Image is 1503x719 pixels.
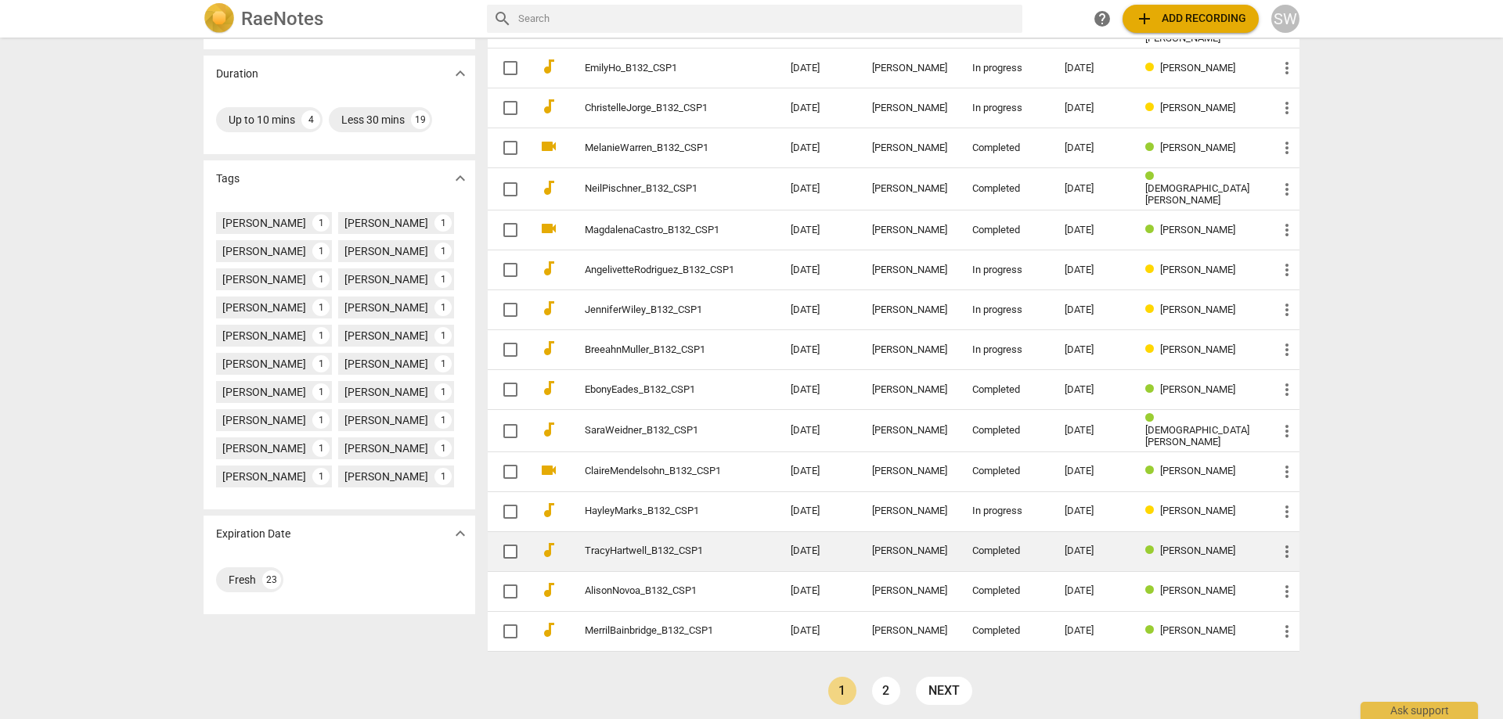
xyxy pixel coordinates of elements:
div: [PERSON_NAME] [872,545,947,557]
div: Completed [972,545,1040,557]
div: In progress [972,304,1040,316]
div: [DATE] [1065,344,1120,356]
div: 1 [312,468,330,485]
div: 1 [312,355,330,372]
div: [PERSON_NAME] [344,215,428,231]
div: Up to 10 mins [229,112,295,128]
span: [PERSON_NAME] [1160,264,1235,275]
a: MagdalenaCastro_B132_CSP1 [585,225,734,236]
div: Completed [972,466,1040,477]
span: more_vert [1278,221,1296,239]
div: [PERSON_NAME] [344,469,428,484]
div: [DATE] [1065,264,1120,276]
span: more_vert [1278,340,1296,359]
div: [PERSON_NAME] [872,425,947,437]
span: Review status: in progress [1145,304,1160,315]
div: [PERSON_NAME] [222,215,306,231]
div: [PERSON_NAME] [222,271,306,287]
div: [PERSON_NAME] [222,300,306,315]
p: Duration [216,66,258,82]
div: [DATE] [1065,505,1120,517]
span: Review status: in progress [1145,505,1160,516]
span: audiotrack [539,501,558,519]
span: [PERSON_NAME] [1160,383,1235,395]
div: [PERSON_NAME] [222,356,306,372]
span: Review status: completed [1145,624,1160,636]
span: help [1093,9,1112,28]
div: [PERSON_NAME] [344,243,428,259]
div: 1 [434,440,452,457]
div: [PERSON_NAME] [344,412,428,428]
span: [PERSON_NAME] [1160,304,1235,315]
div: In progress [972,264,1040,276]
td: [DATE] [778,250,860,290]
span: Review status: completed [1145,224,1160,235]
div: In progress [972,102,1040,114]
div: [PERSON_NAME] [872,384,947,396]
span: Review status: completed [1145,465,1160,476]
div: [PERSON_NAME] [344,300,428,315]
div: [DATE] [1065,304,1120,316]
span: audiotrack [539,57,558,76]
span: more_vert [1278,422,1296,440]
button: Show more [449,62,472,85]
div: [PERSON_NAME] [222,384,306,400]
span: [PERSON_NAME] [1160,343,1235,355]
div: In progress [972,344,1040,356]
span: more_vert [1278,502,1296,521]
div: 1 [312,271,330,288]
span: audiotrack [539,97,558,116]
div: [PERSON_NAME] [872,344,947,356]
div: [PERSON_NAME] [344,356,428,372]
div: [DATE] [1065,183,1120,195]
button: Upload [1123,5,1259,33]
button: SW [1271,5,1299,33]
a: Help [1088,5,1116,33]
span: audiotrack [539,620,558,639]
div: 1 [434,355,452,372]
span: [PERSON_NAME] [1160,505,1235,516]
div: 1 [312,214,330,232]
p: Tags [216,171,240,187]
div: [PERSON_NAME] [872,466,947,477]
span: Review status: in progress [1145,264,1160,275]
div: [PERSON_NAME] [872,505,947,517]
span: Review status: completed [1145,383,1160,395]
span: audiotrack [539,178,558,197]
button: Show more [449,167,472,190]
span: add [1135,9,1154,28]
td: [DATE] [778,88,860,128]
div: 1 [434,214,452,232]
div: 1 [312,383,330,401]
a: SaraWeidner_B132_CSP1 [585,425,734,437]
div: 1 [312,412,330,429]
span: [PERSON_NAME] [1160,102,1235,113]
div: Fresh [229,572,256,588]
div: [PERSON_NAME] [872,183,947,195]
div: In progress [972,505,1040,517]
div: [DATE] [1065,225,1120,236]
img: Logo [204,3,235,34]
a: TracyHartwell_B132_CSP1 [585,545,734,557]
a: next [916,677,972,705]
td: [DATE] [778,571,860,611]
a: AlisonNovoa_B132_CSP1 [585,585,734,597]
div: [PERSON_NAME] [222,243,306,259]
span: expand_more [451,64,470,83]
span: more_vert [1278,462,1296,481]
span: [PERSON_NAME] [1160,62,1235,74]
div: [DATE] [1065,625,1120,637]
span: Review status: completed [1145,142,1160,153]
div: [PERSON_NAME] [872,63,947,74]
div: 1 [434,412,452,429]
a: BreeahnMuller_B132_CSP1 [585,344,734,356]
span: audiotrack [539,379,558,397]
td: [DATE] [778,210,860,250]
div: [DATE] [1065,142,1120,154]
span: more_vert [1278,582,1296,601]
div: Completed [972,585,1040,597]
td: [DATE] [778,128,860,168]
span: [DEMOGRAPHIC_DATA][PERSON_NAME] [1145,424,1249,448]
span: videocam [539,219,558,238]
